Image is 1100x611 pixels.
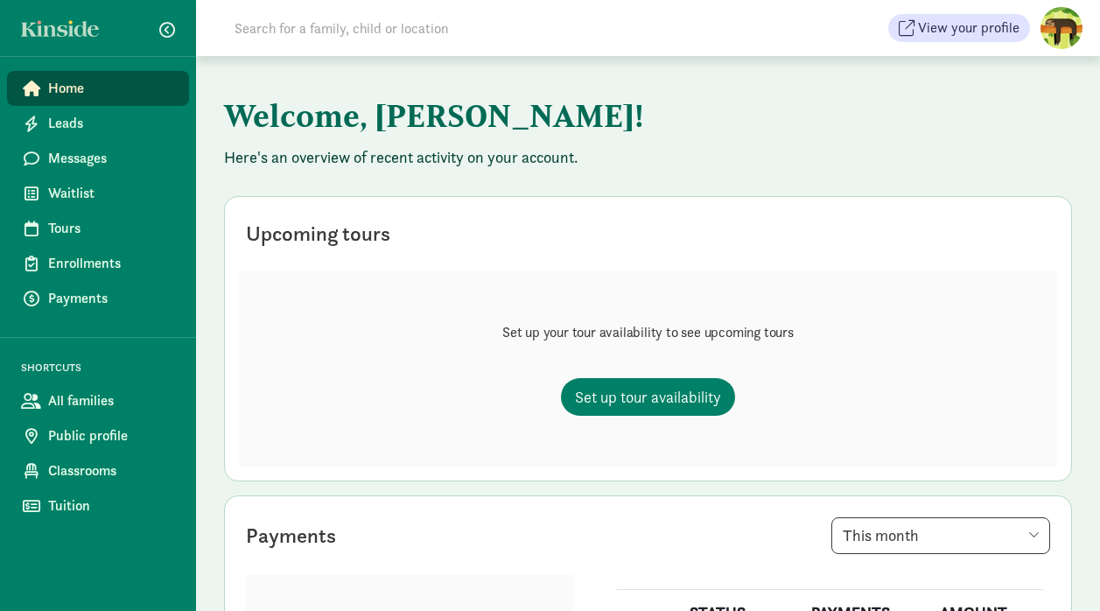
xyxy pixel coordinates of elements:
span: Messages [48,148,175,169]
span: Tuition [48,495,175,516]
p: Here's an overview of recent activity on your account. [224,147,1072,168]
span: Leads [48,113,175,134]
button: View your profile [888,14,1030,42]
a: Waitlist [7,176,189,211]
input: Search for a family, child or location [224,11,715,46]
span: Payments [48,288,175,309]
a: Set up tour availability [561,378,735,416]
p: Set up your tour availability to see upcoming tours [502,322,794,343]
span: Tours [48,218,175,239]
a: Messages [7,141,189,176]
span: Enrollments [48,253,175,274]
a: Leads [7,106,189,141]
a: Public profile [7,418,189,453]
a: Home [7,71,189,106]
div: Payments [246,520,336,551]
a: Classrooms [7,453,189,488]
span: View your profile [918,18,1019,39]
span: Classrooms [48,460,175,481]
a: Payments [7,281,189,316]
span: Set up tour availability [575,385,721,409]
span: Public profile [48,425,175,446]
span: Waitlist [48,183,175,204]
span: Home [48,78,175,99]
span: All families [48,390,175,411]
a: Enrollments [7,246,189,281]
h1: Welcome, [PERSON_NAME]! [224,84,1072,147]
a: Tuition [7,488,189,523]
div: Upcoming tours [246,218,390,249]
a: All families [7,383,189,418]
a: Tours [7,211,189,246]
